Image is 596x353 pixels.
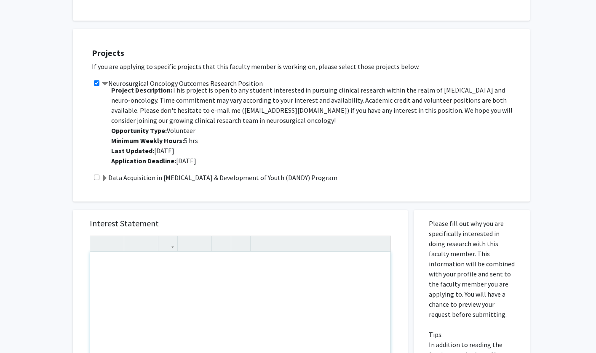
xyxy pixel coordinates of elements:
button: Superscript [126,236,141,251]
span: [DATE] [111,157,196,165]
label: Neurosurgical Oncology Outcomes Research Position [102,78,263,88]
span: Volunteer [111,126,195,135]
p: If you are applying to specific projects that this faculty member is working on, please select th... [92,61,521,72]
strong: Projects [92,48,124,58]
b: Project Description: [111,86,172,94]
button: Unordered list [180,236,195,251]
button: Link [160,236,175,251]
b: Last Updated: [111,146,154,155]
b: Application Deadline: [111,157,176,165]
iframe: Chat [6,315,36,347]
span: 5 hrs [111,136,198,145]
h5: Interest Statement [90,218,391,228]
button: Fullscreen [374,236,388,251]
b: Opportunity Type: [111,126,167,135]
button: Remove format [214,236,229,251]
button: Strong (Ctrl + B) [92,236,107,251]
button: Subscript [141,236,156,251]
span: [DATE] [111,146,174,155]
label: Data Acquisition in [MEDICAL_DATA] & Development of Youth (DANDY) Program [102,173,337,183]
button: Insert horizontal rule [233,236,248,251]
button: Emphasis (Ctrl + I) [107,236,122,251]
button: Ordered list [195,236,209,251]
b: Minimum Weekly Hours: [111,136,184,145]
